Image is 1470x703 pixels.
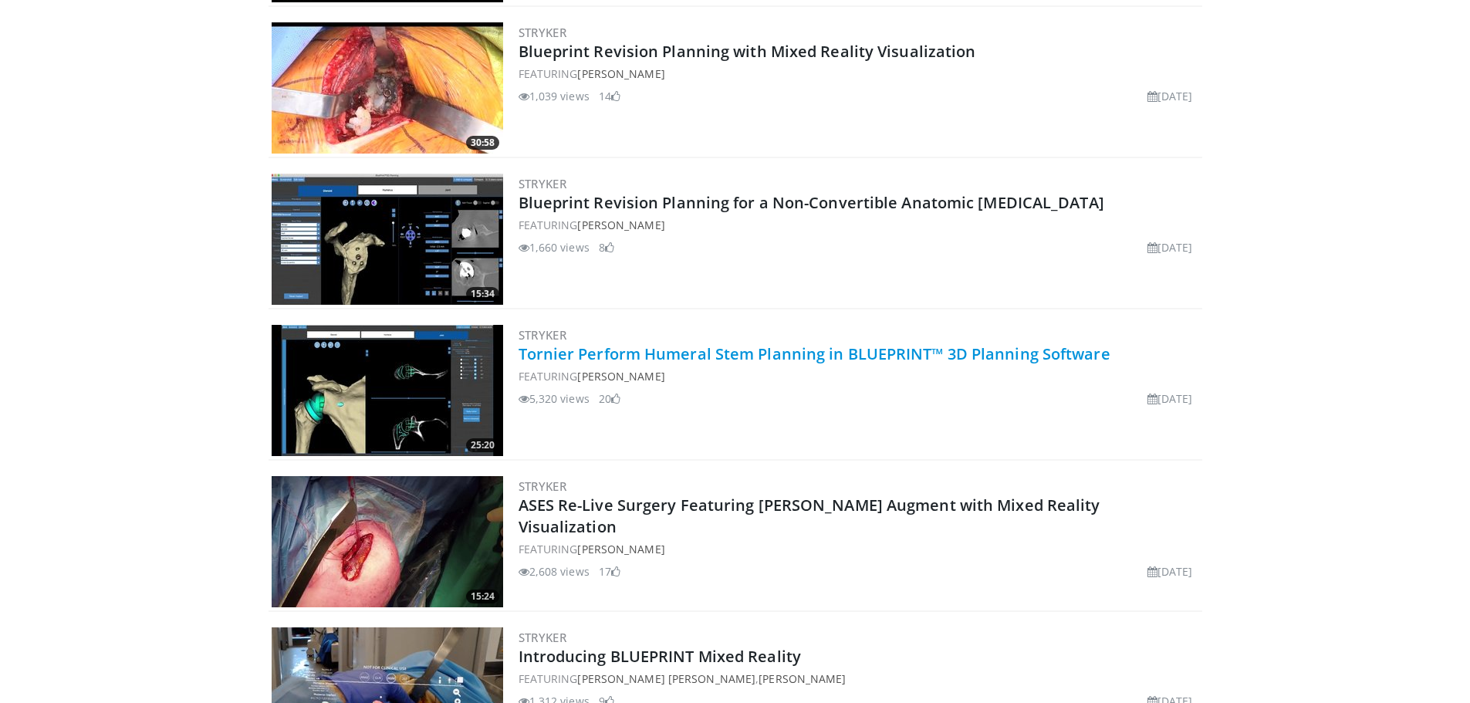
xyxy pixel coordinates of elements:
[272,476,503,607] img: 84191c99-b3ff-45a6-aa00-3bf73c9732cb.300x170_q85_crop-smart_upscale.jpg
[519,646,802,667] a: Introducing BLUEPRINT Mixed Reality
[466,287,499,301] span: 15:34
[519,630,567,645] a: Stryker
[519,495,1100,537] a: ASES Re-Live Surgery Featuring [PERSON_NAME] Augment with Mixed Reality Visualization
[272,22,503,154] img: 74764a31-8039-4d8f-a61e-41e3e0716b59.300x170_q85_crop-smart_upscale.jpg
[272,476,503,607] a: 15:24
[466,136,499,150] span: 30:58
[519,478,567,494] a: Stryker
[1147,390,1193,407] li: [DATE]
[519,192,1104,213] a: Blueprint Revision Planning for a Non-Convertible Anatomic [MEDICAL_DATA]
[577,671,755,686] a: [PERSON_NAME] [PERSON_NAME]
[599,88,620,104] li: 14
[759,671,846,686] a: [PERSON_NAME]
[519,390,590,407] li: 5,320 views
[1147,563,1193,580] li: [DATE]
[519,541,1199,557] div: FEATURING
[577,218,664,232] a: [PERSON_NAME]
[466,590,499,603] span: 15:24
[519,25,567,40] a: Stryker
[577,542,664,556] a: [PERSON_NAME]
[519,217,1199,233] div: FEATURING
[577,369,664,384] a: [PERSON_NAME]
[466,438,499,452] span: 25:20
[272,325,503,456] img: 7a9fc6b3-6c70-445c-a10d-1d90468e6f83.300x170_q85_crop-smart_upscale.jpg
[519,176,567,191] a: Stryker
[599,239,614,255] li: 8
[519,239,590,255] li: 1,660 views
[272,174,503,305] a: 15:34
[1147,88,1193,104] li: [DATE]
[272,22,503,154] a: 30:58
[272,174,503,305] img: c9f9ddcf-19ca-47f7-9c53-f7670cb35ac4.300x170_q85_crop-smart_upscale.jpg
[519,327,567,343] a: Stryker
[519,368,1199,384] div: FEATURING
[519,343,1110,364] a: Tornier Perform Humeral Stem Planning in BLUEPRINT™ 3D Planning Software
[519,88,590,104] li: 1,039 views
[519,563,590,580] li: 2,608 views
[599,563,620,580] li: 17
[272,325,503,456] a: 25:20
[519,41,976,62] a: Blueprint Revision Planning with Mixed Reality Visualization
[519,671,1199,687] div: FEATURING ,
[599,390,620,407] li: 20
[519,66,1199,82] div: FEATURING
[1147,239,1193,255] li: [DATE]
[577,66,664,81] a: [PERSON_NAME]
